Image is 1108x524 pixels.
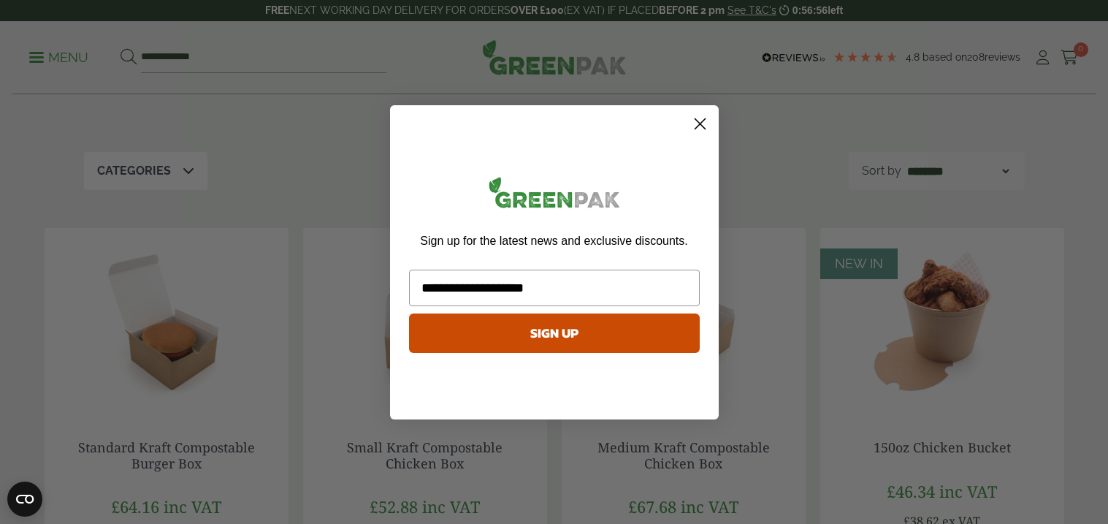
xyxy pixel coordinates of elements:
img: greenpak_logo [409,171,700,220]
button: Close dialog [687,111,713,137]
button: Open CMP widget [7,482,42,517]
button: SIGN UP [409,314,700,353]
input: Email [409,270,700,306]
span: Sign up for the latest news and exclusive discounts. [420,235,687,247]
